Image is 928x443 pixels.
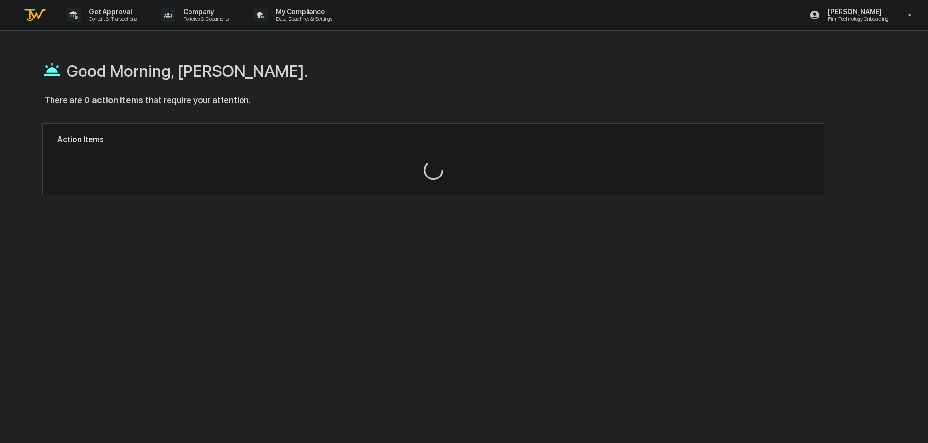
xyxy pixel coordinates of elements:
p: My Compliance [268,8,337,16]
div: 0 action items [84,95,143,105]
p: Get Approval [81,8,141,16]
div: There are [44,95,82,105]
p: Data, Deadlines & Settings [268,16,337,22]
p: [PERSON_NAME] [820,8,894,16]
p: Content & Transactions [81,16,141,22]
p: Firm Technology Onboarding [820,16,894,22]
p: Company [175,8,234,16]
h2: Action Items [57,135,809,144]
p: Policies & Documents [175,16,234,22]
div: that require your attention. [145,95,251,105]
img: logo [23,7,47,23]
h1: Good Morning, [PERSON_NAME]. [67,61,308,81]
